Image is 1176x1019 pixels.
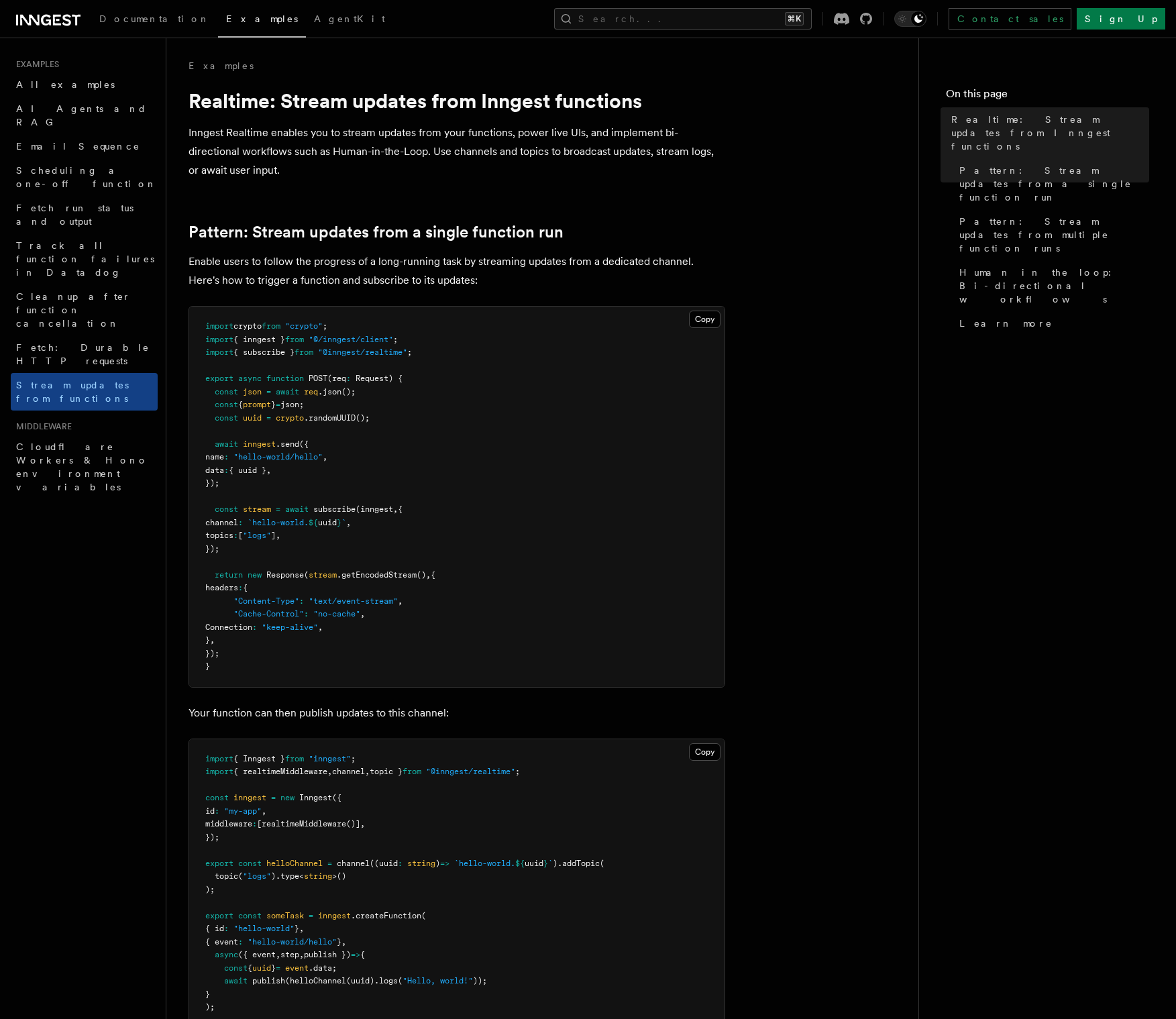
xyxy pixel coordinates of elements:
[224,963,248,973] span: const
[403,767,421,776] span: from
[299,871,304,881] span: <
[954,260,1149,311] a: Human in the loop: Bi-directional workflows
[233,767,327,776] span: { realtimeMiddleware
[309,335,393,344] span: "@/inngest/client"
[304,413,356,423] span: .randomUUID
[304,570,309,580] span: (
[215,413,238,423] span: const
[266,413,271,423] span: =
[332,871,346,881] span: >()
[205,466,224,475] span: data
[327,859,332,868] span: =
[215,504,238,514] span: const
[299,950,304,959] span: ,
[215,400,238,409] span: const
[304,950,351,959] span: publish })
[189,59,254,72] a: Examples
[515,859,525,868] span: ${
[271,963,276,973] span: }
[233,609,304,619] span: "Cache-Control"
[266,466,271,475] span: ,
[280,400,304,409] span: json;
[205,623,252,632] span: Connection
[309,518,318,527] span: ${
[266,570,304,580] span: Response
[421,911,426,920] span: (
[276,531,280,540] span: ,
[215,439,238,449] span: await
[894,11,926,27] button: Toggle dark mode
[205,819,252,828] span: middleware
[276,871,299,881] span: .type
[785,12,804,25] kbd: ⌘K
[426,570,431,580] span: ,
[99,13,210,24] span: Documentation
[398,596,403,606] span: ,
[341,937,346,947] span: ,
[224,924,229,933] span: :
[16,291,131,329] span: Cleanup after function cancellation
[280,950,299,959] span: step
[431,570,435,580] span: {
[224,466,229,475] span: :
[285,504,309,514] span: await
[351,911,421,920] span: .createFunction
[189,704,725,722] p: Your function can then publish updates to this channel:
[189,123,725,180] p: Inngest Realtime enables you to stream updates from your functions, power live UIs, and implement...
[233,596,299,606] span: "Content-Type"
[306,4,393,36] a: AgentKit
[309,374,327,383] span: POST
[276,504,280,514] span: =
[224,452,229,462] span: :
[360,819,365,828] span: ,
[309,963,337,973] span: .data;
[407,347,412,357] span: ;
[285,321,323,331] span: "crypto"
[238,374,262,383] span: async
[205,544,219,553] span: });
[205,833,219,842] span: });
[11,435,158,499] a: Cloudflare Workers & Hono environment variables
[262,321,280,331] span: from
[16,380,129,404] span: Stream updates from functions
[11,233,158,284] a: Track all function failures in Datadog
[543,859,548,868] span: }
[304,387,318,396] span: req
[946,107,1149,158] a: Realtime: Stream updates from Inngest functions
[689,743,720,761] button: Copy
[548,859,553,868] span: `
[252,963,271,973] span: uuid
[285,754,304,763] span: from
[243,531,271,540] span: "logs"
[233,531,238,540] span: :
[356,374,388,383] span: Request
[318,387,341,396] span: .json
[388,374,403,383] span: ) {
[346,374,351,383] span: :
[309,754,351,763] span: "inngest"
[11,97,158,134] a: AI Agents and RAG
[454,859,515,868] span: `hello-world.
[515,767,520,776] span: ;
[11,421,72,432] span: Middleware
[360,609,365,619] span: ,
[337,570,417,580] span: .getEncodedStream
[205,937,238,947] span: { event
[351,754,356,763] span: ;
[189,223,564,242] a: Pattern: Stream updates from a single function run
[238,859,262,868] span: const
[290,976,346,985] span: helloChannel
[1077,8,1165,30] a: Sign Up
[276,963,280,973] span: =
[205,767,233,776] span: import
[257,819,262,828] span: [
[16,103,147,127] span: AI Agents and RAG
[600,859,604,868] span: (
[16,79,115,90] span: All examples
[215,950,238,959] span: async
[951,113,1149,153] span: Realtime: Stream updates from Inngest functions
[473,976,487,985] span: ));
[266,859,323,868] span: helloChannel
[337,518,341,527] span: }
[243,400,271,409] span: prompt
